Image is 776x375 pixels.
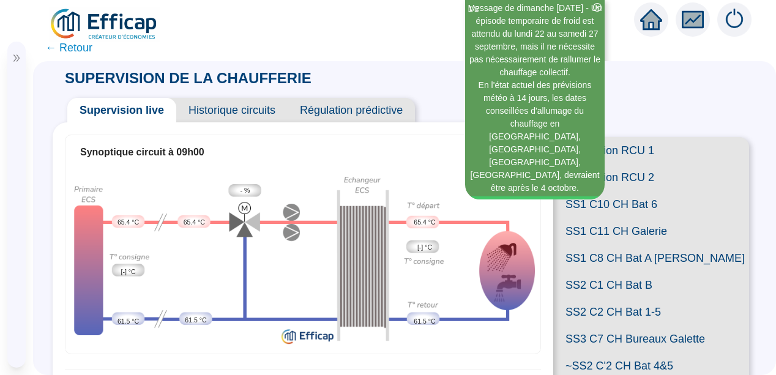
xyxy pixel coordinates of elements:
span: SUPERVISION DE LA CHAUFFERIE [53,70,324,86]
span: close-circle [593,3,602,12]
span: Historique circuits [176,98,288,122]
span: SS2 C1 CH Bat B [553,272,749,299]
span: home [640,9,662,31]
span: 61.5 °C [185,316,206,325]
span: [-] °C [417,243,432,253]
span: 61.5 °C [414,317,435,327]
img: ecs-supervision.4e789799f7049b378e9c.png [65,169,540,350]
div: Synoptique [65,169,540,350]
div: Message de dimanche [DATE] - Un épisode temporaire de froid est attendu du lundi 22 au samedi 27 ... [467,2,603,79]
span: 61.5 °C [118,317,139,327]
span: 65.4 °C [414,218,435,228]
img: efficap energie logo [49,7,160,42]
span: 65.4 °C [184,218,205,228]
span: - % [241,186,250,196]
span: ← Retour [45,39,92,56]
span: SS1 C10 CH Bat 6 [553,191,749,218]
div: Synoptique circuit à 09h00 [80,145,526,160]
span: SS2 C2 CH Bat 1-5 [553,299,749,325]
span: Supervision live [67,98,176,122]
span: SS3 C7 CH Bureaux Galette [553,325,749,352]
i: 1 / 2 [468,4,479,13]
span: [-] °C [121,267,135,277]
img: alerts [717,2,752,37]
span: fund [682,9,704,31]
span: 65.4 °C [118,218,139,228]
span: Production RCU 2 [553,164,749,191]
span: double-right [12,54,21,62]
span: SS1 C11 CH Galerie [553,218,749,245]
span: Régulation prédictive [288,98,415,122]
span: SS1 C8 CH Bat A [PERSON_NAME] [553,245,749,272]
div: En l'état actuel des prévisions météo à 14 jours, les dates conseillées d'allumage du chauffage e... [467,79,603,195]
span: Production RCU 1 [553,137,749,164]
